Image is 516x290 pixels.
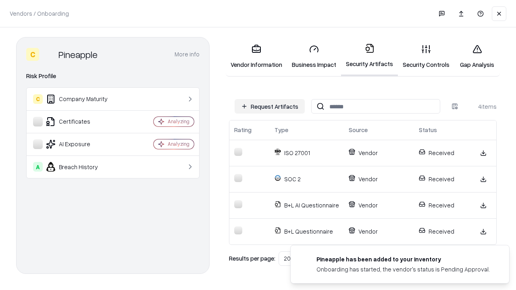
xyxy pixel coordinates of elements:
[229,254,275,263] p: Results per page:
[175,47,200,62] button: More info
[316,265,490,273] div: Onboarding has started, the vendor's status is Pending Approval.
[275,227,339,236] p: B+L Questionnaire
[33,117,129,126] div: Certificates
[168,118,189,125] div: Analyzing
[300,255,310,265] img: pineappleenergy.com
[341,37,398,76] a: Security Artifacts
[275,201,339,209] p: B+L AI Questionnaire
[419,201,466,209] p: Received
[349,175,409,183] p: Vendor
[349,126,368,134] div: Source
[168,141,189,147] div: Analyzing
[33,139,129,149] div: AI Exposure
[33,162,129,172] div: Breach History
[275,149,339,157] p: ISO 27001
[33,94,129,104] div: Company Maturity
[33,94,43,104] div: C
[419,149,466,157] p: Received
[316,255,490,263] div: Pineapple has been added to your inventory
[419,126,437,134] div: Status
[58,48,98,61] div: Pineapple
[26,71,200,81] div: Risk Profile
[464,102,497,111] div: 4 items
[33,162,43,172] div: A
[10,9,69,18] p: Vendors / Onboarding
[26,48,39,61] div: C
[275,126,288,134] div: Type
[419,227,466,236] p: Received
[398,38,454,75] a: Security Controls
[454,38,500,75] a: Gap Analysis
[234,126,252,134] div: Rating
[419,175,466,183] p: Received
[42,48,55,61] img: Pineapple
[349,149,409,157] p: Vendor
[226,38,287,75] a: Vendor Information
[275,175,339,183] p: SOC 2
[235,99,305,114] button: Request Artifacts
[287,38,341,75] a: Business Impact
[349,227,409,236] p: Vendor
[349,201,409,209] p: Vendor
